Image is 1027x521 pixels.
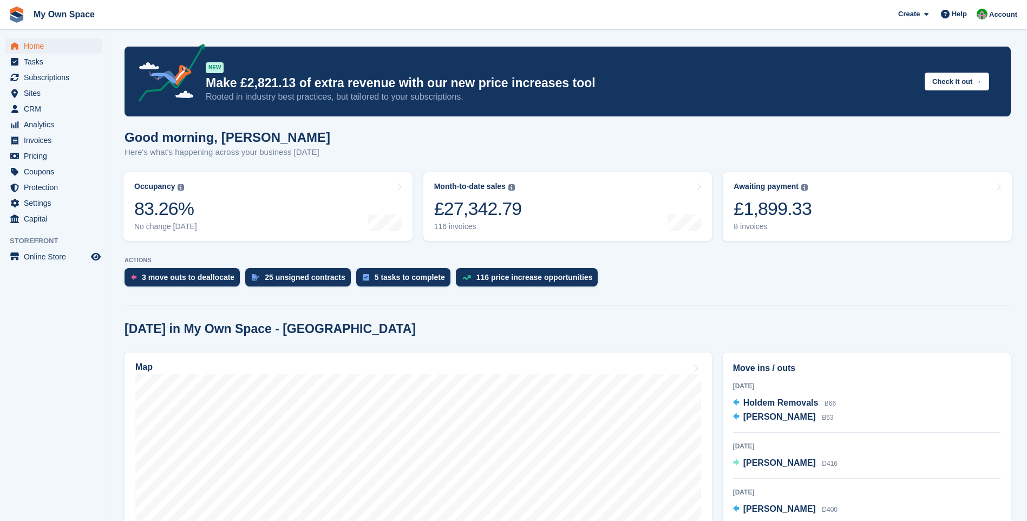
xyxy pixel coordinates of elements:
[743,458,816,467] span: [PERSON_NAME]
[5,117,102,132] a: menu
[5,148,102,164] a: menu
[24,211,89,226] span: Capital
[24,196,89,211] span: Settings
[734,182,799,191] div: Awaiting payment
[131,274,136,281] img: move_outs_to_deallocate_icon-f764333ba52eb49d3ac5e1228854f67142a1ed5810a6f6cc68b1a99e826820c5.svg
[508,184,515,191] img: icon-info-grey-7440780725fd019a000dd9b08b2336e03edf1995a4989e88bcd33f0948082b44.svg
[462,275,471,280] img: price_increase_opportunities-93ffe204e8149a01c8c9dc8f82e8f89637d9d84a8eef4429ea346261dce0b2c0.svg
[734,222,812,231] div: 8 invoices
[125,257,1011,264] p: ACTIONS
[434,182,506,191] div: Month-to-date sales
[206,62,224,73] div: NEW
[134,182,175,191] div: Occupancy
[134,198,197,220] div: 83.26%
[733,362,1000,375] h2: Move ins / outs
[29,5,99,23] a: My Own Space
[363,274,369,281] img: task-75834270c22a3079a89374b754ae025e5fb1db73e45f91037f5363f120a921f8.svg
[252,274,259,281] img: contract_signature_icon-13c848040528278c33f63329250d36e43548de30e8caae1d1a13099fd9432cc5.svg
[129,44,205,106] img: price-adjustments-announcement-icon-8257ccfd72463d97f412b2fc003d46551f7dbcb40ab6d574587a9cd5c0d94...
[952,9,967,19] span: Help
[24,70,89,85] span: Subscriptions
[24,86,89,101] span: Sites
[9,6,25,23] img: stora-icon-8386f47178a22dfd0bd8f6a31ec36ba5ce8667c1dd55bd0f319d3a0aa187defe.svg
[733,457,838,471] a: [PERSON_NAME] D416
[245,268,356,292] a: 25 unsigned contracts
[356,268,456,292] a: 5 tasks to complete
[5,249,102,264] a: menu
[125,146,330,159] p: Here's what's happening across your business [DATE]
[24,148,89,164] span: Pricing
[733,396,836,411] a: Holdem Removals B66
[5,133,102,148] a: menu
[423,172,712,241] a: Month-to-date sales £27,342.79 116 invoices
[178,184,184,191] img: icon-info-grey-7440780725fd019a000dd9b08b2336e03edf1995a4989e88bcd33f0948082b44.svg
[134,222,197,231] div: No change [DATE]
[125,268,245,292] a: 3 move outs to deallocate
[135,362,153,372] h2: Map
[925,73,989,90] button: Check it out →
[142,273,234,282] div: 3 move outs to deallocate
[743,398,819,407] span: Holdem Removals
[24,101,89,116] span: CRM
[125,130,330,145] h1: Good morning, [PERSON_NAME]
[125,322,416,336] h2: [DATE] in My Own Space - [GEOGRAPHIC_DATA]
[434,198,522,220] div: £27,342.79
[723,172,1012,241] a: Awaiting payment £1,899.33 8 invoices
[734,198,812,220] div: £1,899.33
[476,273,593,282] div: 116 price increase opportunities
[898,9,920,19] span: Create
[743,412,816,421] span: [PERSON_NAME]
[5,86,102,101] a: menu
[5,70,102,85] a: menu
[24,38,89,54] span: Home
[24,249,89,264] span: Online Store
[5,164,102,179] a: menu
[24,180,89,195] span: Protection
[89,250,102,263] a: Preview store
[265,273,345,282] div: 25 unsigned contracts
[822,506,838,513] span: D400
[10,236,108,246] span: Storefront
[977,9,987,19] img: Paula Harris
[743,504,816,513] span: [PERSON_NAME]
[206,75,916,91] p: Make £2,821.13 of extra revenue with our new price increases tool
[5,38,102,54] a: menu
[801,184,808,191] img: icon-info-grey-7440780725fd019a000dd9b08b2336e03edf1995a4989e88bcd33f0948082b44.svg
[24,164,89,179] span: Coupons
[206,91,916,103] p: Rooted in industry best practices, but tailored to your subscriptions.
[456,268,604,292] a: 116 price increase opportunities
[24,54,89,69] span: Tasks
[5,101,102,116] a: menu
[825,400,836,407] span: B66
[123,172,413,241] a: Occupancy 83.26% No change [DATE]
[434,222,522,231] div: 116 invoices
[822,414,833,421] span: B63
[5,54,102,69] a: menu
[733,503,838,517] a: [PERSON_NAME] D400
[733,381,1000,391] div: [DATE]
[989,9,1017,20] span: Account
[5,180,102,195] a: menu
[24,133,89,148] span: Invoices
[733,441,1000,451] div: [DATE]
[375,273,445,282] div: 5 tasks to complete
[733,487,1000,497] div: [DATE]
[733,411,834,425] a: [PERSON_NAME] B63
[822,460,838,467] span: D416
[24,117,89,132] span: Analytics
[5,211,102,226] a: menu
[5,196,102,211] a: menu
